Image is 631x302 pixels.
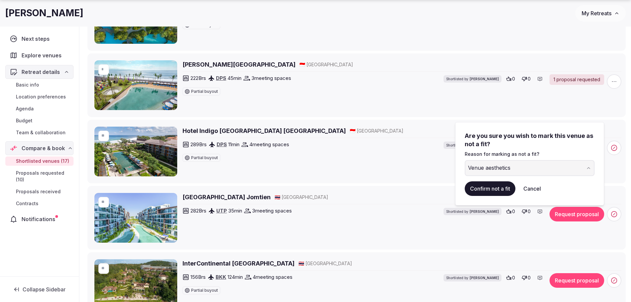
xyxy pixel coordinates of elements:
button: Request proposal [550,273,604,288]
button: My Retreats [575,5,626,22]
span: 🇹🇭 [298,261,304,266]
h3: Are you sure you wish to mark this venue as not a fit? [465,132,595,148]
div: Venue aesthetics [468,164,510,172]
span: Next steps [22,35,52,43]
button: 🇹🇭 [298,260,304,267]
div: Shortlisted by [444,142,501,149]
span: 289 Brs [190,141,207,148]
a: Basic info [5,80,74,90]
span: [GEOGRAPHIC_DATA] [282,194,328,201]
a: DPS [217,141,227,148]
a: Agenda [5,104,74,113]
span: 0 [512,76,515,82]
a: Proposals received [5,187,74,196]
a: Proposals requested (10) [5,168,74,184]
button: 🇹🇭 [275,194,280,201]
span: 11 min [228,141,239,148]
img: Centra Maris Resort Jomtien [94,193,177,243]
button: Confirm not a fit [465,181,515,196]
span: 45 min [228,75,241,82]
span: 3 meeting spaces [251,75,291,82]
div: Shortlisted by [444,75,501,83]
a: Team & collaboration [5,128,74,137]
p: Reason for marking as not a fit? [465,151,595,157]
span: Partial buyout [191,288,218,292]
span: Partial buyout [191,156,218,160]
span: 0 [528,274,531,281]
a: Location preferences [5,92,74,101]
span: Partial buyout [191,23,218,27]
span: Compare & book [22,144,65,152]
div: Shortlisted by [444,208,501,215]
span: Location preferences [16,93,66,100]
a: Next steps [5,32,74,46]
a: Notifications [5,212,74,226]
img: Hotel Indigo Bali Seminyak Beach [94,127,177,176]
span: Notifications [22,215,58,223]
button: 0 [520,273,533,282]
a: Shortlisted venues (17) [5,156,74,166]
span: 🇮🇩 [350,128,355,134]
a: Budget [5,116,74,125]
span: Proposals requested (10) [16,170,71,183]
button: Collapse Sidebar [5,282,74,297]
span: Proposals received [16,188,61,195]
a: Contracts [5,199,74,208]
span: Basic info [16,82,39,88]
span: My Retreats [582,10,611,17]
span: 35 min [228,207,242,214]
a: InterContinental [GEOGRAPHIC_DATA] [183,259,294,268]
span: Collapse Sidebar [23,286,66,293]
span: Retreat details [22,68,60,76]
button: 🇮🇩 [299,61,305,68]
button: 0 [520,207,533,216]
span: 0 [512,208,515,215]
span: 3 meeting spaces [252,207,292,214]
a: DPS [216,75,226,81]
span: Partial buyout [191,90,218,93]
span: 🇮🇩 [299,62,305,67]
span: Budget [16,117,32,124]
span: 282 Brs [190,207,206,214]
a: Explore venues [5,48,74,62]
a: UTP [216,208,227,214]
span: [GEOGRAPHIC_DATA] [305,260,352,267]
button: Cancel [518,181,546,196]
button: 🇮🇩 [350,128,355,134]
span: 156 Brs [190,273,206,280]
span: 124 min [228,273,243,280]
a: [PERSON_NAME][GEOGRAPHIC_DATA] [183,60,295,69]
span: Team & collaboration [16,129,66,136]
span: Shortlisted venues (17) [16,158,69,164]
span: [PERSON_NAME] [470,275,499,280]
a: 1 proposal requested [550,74,604,85]
span: Contracts [16,200,38,207]
button: 0 [504,207,517,216]
img: Wyndham Tamansari Jivva Resort Bali [94,60,177,110]
span: 0 [528,76,531,82]
span: [PERSON_NAME] [470,209,499,214]
a: [GEOGRAPHIC_DATA] Jomtien [183,193,271,201]
button: 0 [520,74,533,84]
span: [GEOGRAPHIC_DATA] [357,128,403,134]
h1: [PERSON_NAME] [5,7,83,20]
a: Hotel Indigo [GEOGRAPHIC_DATA] [GEOGRAPHIC_DATA] [183,127,346,135]
span: 4 meeting spaces [249,141,289,148]
button: 0 [504,273,517,282]
span: Explore venues [22,51,64,59]
div: Shortlisted by [444,274,501,281]
span: [PERSON_NAME] [470,77,499,81]
a: BKK [216,274,226,280]
button: Request proposal [550,207,604,221]
span: Agenda [16,105,34,112]
span: [GEOGRAPHIC_DATA] [306,61,353,68]
span: 4 meeting spaces [253,273,292,280]
span: 0 [512,274,515,281]
button: 0 [504,74,517,84]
